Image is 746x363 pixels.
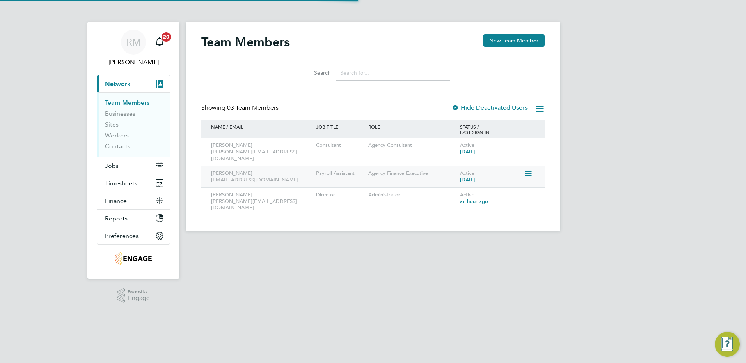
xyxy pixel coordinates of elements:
button: Jobs [97,157,170,174]
button: Network [97,75,170,92]
a: Team Members [105,99,149,106]
img: e-personnel-logo-retina.png [115,252,151,265]
div: JOB TITLE [314,120,366,133]
a: Go to home page [97,252,170,265]
nav: Main navigation [87,22,179,279]
span: 03 Team Members [227,104,279,112]
label: Search [296,69,331,76]
div: Active [458,188,537,209]
button: Preferences [97,227,170,244]
div: [PERSON_NAME] [PERSON_NAME][EMAIL_ADDRESS][DOMAIN_NAME] [209,138,314,166]
div: Showing [201,104,280,112]
span: Finance [105,197,127,204]
span: RM [126,37,141,47]
span: Engage [128,295,150,301]
a: 20 [152,30,167,55]
div: Active [458,166,524,187]
button: New Team Member [483,34,545,47]
div: Administrator [366,188,458,202]
span: Jobs [105,162,119,169]
input: Search for... [336,65,450,81]
div: STATUS / LAST SIGN IN [458,120,537,139]
a: Powered byEngage [117,288,150,303]
span: an hour ago [460,198,488,204]
a: RM[PERSON_NAME] [97,30,170,67]
a: Sites [105,121,119,128]
div: [PERSON_NAME] [PERSON_NAME][EMAIL_ADDRESS][DOMAIN_NAME] [209,188,314,215]
div: Payroll Assistant [314,166,366,181]
span: [DATE] [460,176,476,183]
span: Reports [105,215,128,222]
div: Director [314,188,366,202]
h2: Team Members [201,34,290,50]
a: Workers [105,132,129,139]
span: Rachel McIntosh [97,58,170,67]
div: Consultant [314,138,366,153]
div: Network [97,92,170,157]
div: [PERSON_NAME] [EMAIL_ADDRESS][DOMAIN_NAME] [209,166,314,187]
div: NAME / EMAIL [209,120,314,133]
label: Hide Deactivated Users [451,104,528,112]
span: Timesheets [105,180,137,187]
button: Finance [97,192,170,209]
span: [DATE] [460,148,476,155]
button: Timesheets [97,174,170,192]
div: ROLE [366,120,458,133]
span: Network [105,80,131,88]
div: Agency Consultant [366,138,458,153]
span: 20 [162,32,171,42]
a: Contacts [105,143,130,150]
div: Active [458,138,537,159]
button: Reports [97,210,170,227]
span: Preferences [105,232,139,240]
a: Businesses [105,110,135,117]
div: Agency Finance Executive [366,166,458,181]
span: Powered by [128,288,150,295]
button: Engage Resource Center [715,332,740,357]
